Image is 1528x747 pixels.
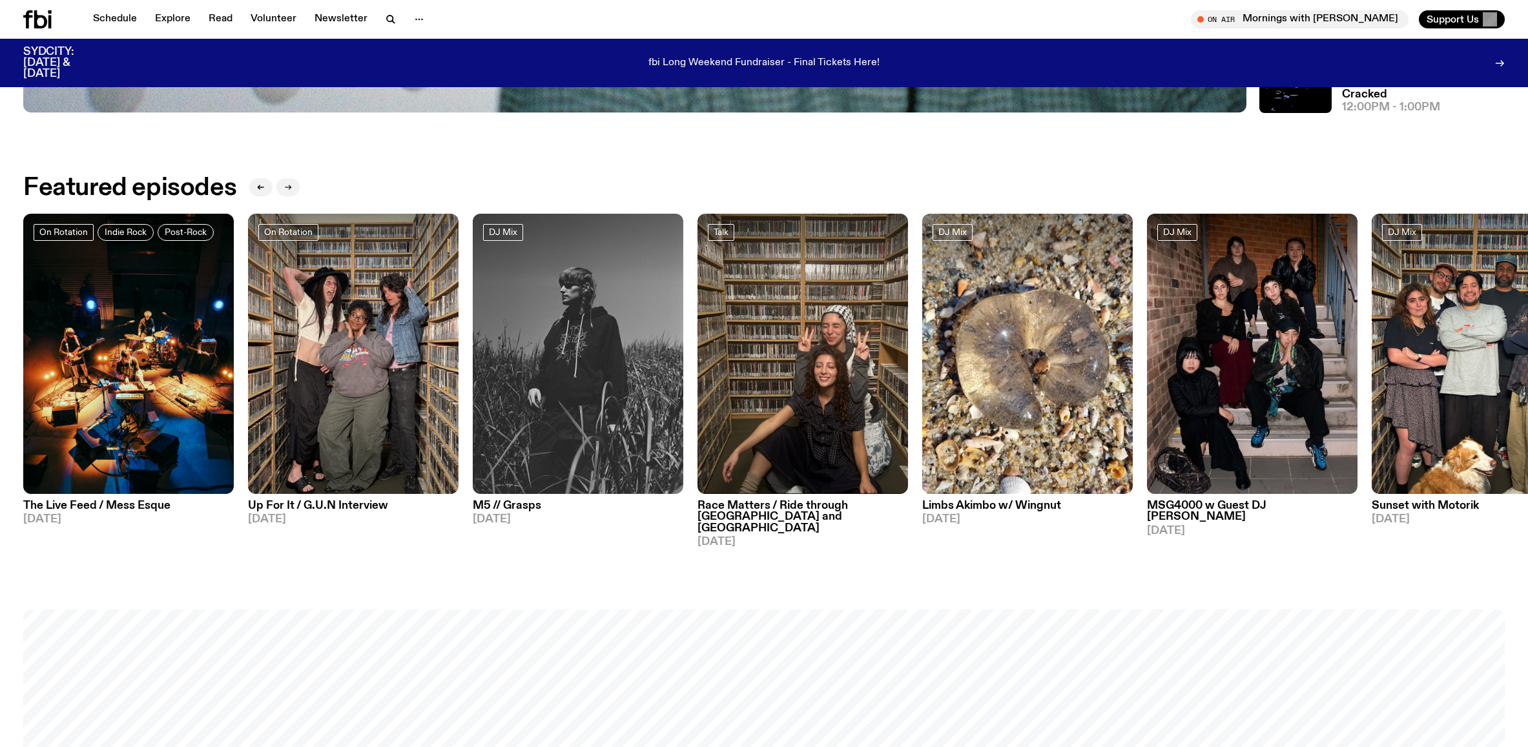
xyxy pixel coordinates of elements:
[39,227,88,237] span: On Rotation
[248,514,459,525] span: [DATE]
[248,494,459,525] a: Up For It / G.U.N Interview[DATE]
[23,514,234,525] span: [DATE]
[1427,14,1479,25] span: Support Us
[1388,227,1416,237] span: DJ Mix
[1342,102,1440,113] span: 12:00pm - 1:00pm
[1147,494,1358,536] a: MSG4000 w Guest DJ [PERSON_NAME][DATE]
[248,500,459,511] h3: Up For It / G.U.N Interview
[158,224,214,241] a: Post-Rock
[938,227,967,237] span: DJ Mix
[34,224,94,241] a: On Rotation
[483,224,523,241] a: DJ Mix
[922,500,1133,511] h3: Limbs Akimbo w/ Wingnut
[307,10,375,28] a: Newsletter
[1157,224,1197,241] a: DJ Mix
[1342,89,1387,100] a: Cracked
[922,494,1133,525] a: Limbs Akimbo w/ Wingnut[DATE]
[708,224,734,241] a: Talk
[23,176,236,200] h2: Featured episodes
[1147,500,1358,522] h3: MSG4000 w Guest DJ [PERSON_NAME]
[489,227,517,237] span: DJ Mix
[1147,526,1358,537] span: [DATE]
[933,224,973,241] a: DJ Mix
[98,224,154,241] a: Indie Rock
[1382,224,1422,241] a: DJ Mix
[264,227,313,237] span: On Rotation
[1419,10,1505,28] button: Support Us
[23,500,234,511] h3: The Live Feed / Mess Esque
[201,10,240,28] a: Read
[147,10,198,28] a: Explore
[243,10,304,28] a: Volunteer
[85,10,145,28] a: Schedule
[697,500,908,533] h3: Race Matters / Ride through [GEOGRAPHIC_DATA] and [GEOGRAPHIC_DATA]
[714,227,728,237] span: Talk
[1163,227,1192,237] span: DJ Mix
[922,514,1133,525] span: [DATE]
[165,227,207,237] span: Post-Rock
[23,46,106,79] h3: SYDCITY: [DATE] & [DATE]
[648,57,880,69] p: fbi Long Weekend Fundraiser - Final Tickets Here!
[258,224,318,241] a: On Rotation
[697,214,908,495] img: Sara and Malaak squatting on ground in fbi music library. Sara is making peace signs behind Malaa...
[105,227,147,237] span: Indie Rock
[23,494,234,525] a: The Live Feed / Mess Esque[DATE]
[697,494,908,547] a: Race Matters / Ride through [GEOGRAPHIC_DATA] and [GEOGRAPHIC_DATA][DATE]
[1191,10,1409,28] button: On AirMornings with [PERSON_NAME]
[473,494,683,525] a: M5 // Grasps[DATE]
[473,514,683,525] span: [DATE]
[697,537,908,547] span: [DATE]
[473,500,683,511] h3: M5 // Grasps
